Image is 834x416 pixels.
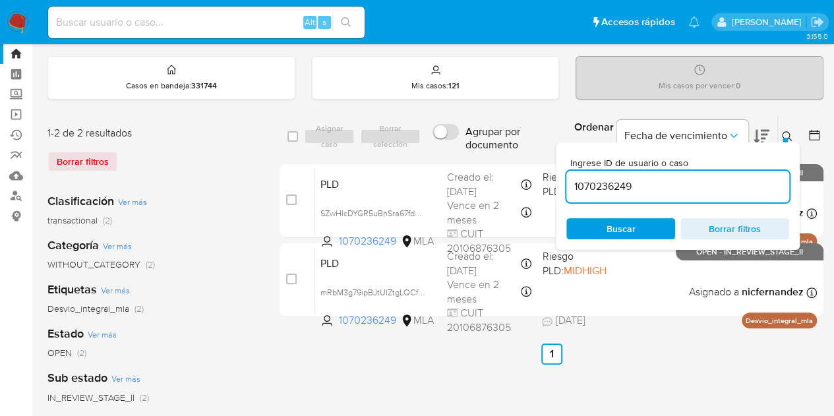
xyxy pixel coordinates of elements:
button: search-icon [332,13,359,32]
span: Accesos rápidos [601,15,675,29]
span: Alt [305,16,315,28]
p: nicolas.fernandezallen@mercadolibre.com [731,16,806,28]
a: Notificaciones [688,16,700,28]
input: Buscar usuario o caso... [48,14,365,31]
span: s [322,16,326,28]
span: 3.155.0 [806,31,827,42]
a: Salir [810,15,824,29]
